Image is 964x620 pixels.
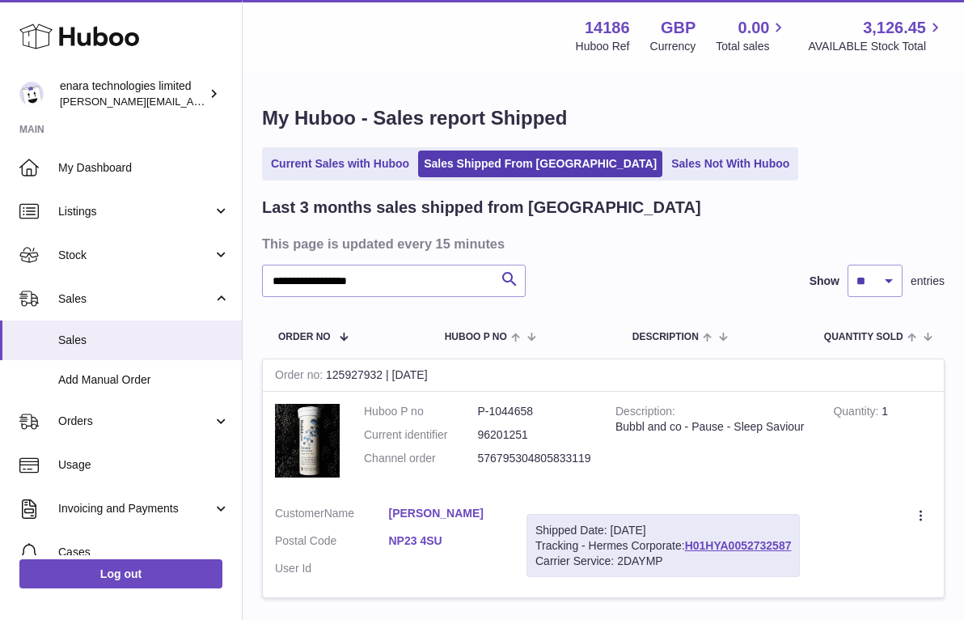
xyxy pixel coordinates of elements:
span: Total sales [716,39,788,54]
span: Cases [58,545,230,560]
strong: Order no [275,368,326,385]
a: NP23 4SU [389,533,503,549]
a: 0.00 Total sales [716,17,788,54]
strong: 14186 [585,17,630,39]
span: Order No [278,332,331,342]
span: Sales [58,291,213,307]
img: 141861747480402.jpg [275,404,340,478]
dt: User Id [275,561,389,576]
span: Customer [275,507,324,520]
div: Shipped Date: [DATE] [535,523,791,538]
span: [PERSON_NAME][EMAIL_ADDRESS][DOMAIN_NAME] [60,95,324,108]
div: Carrier Service: 2DAYMP [535,554,791,569]
a: Current Sales with Huboo [265,151,415,177]
a: Sales Shipped From [GEOGRAPHIC_DATA] [418,151,662,177]
span: Orders [58,414,213,429]
strong: Quantity [833,405,882,422]
span: 3,126.45 [863,17,926,39]
div: Tracking - Hermes Corporate: [526,514,800,578]
a: H01HYA0052732587 [685,539,792,552]
dd: 96201251 [478,427,592,443]
div: 125927932 | [DATE] [263,359,944,392]
dt: Postal Code [275,533,389,553]
span: entries [911,274,945,289]
span: Listings [58,204,213,219]
span: Description [632,332,699,342]
dt: Channel order [364,451,478,466]
span: Invoicing and Payments [58,501,213,516]
a: 3,126.45 AVAILABLE Stock Total [808,17,945,54]
div: Bubbl and co - Pause - Sleep Saviour [615,419,809,435]
span: My Dashboard [58,160,230,176]
span: 0.00 [738,17,770,39]
h3: This page is updated every 15 minutes [262,235,941,253]
a: Log out [19,559,222,588]
a: [PERSON_NAME] [389,506,503,521]
div: Huboo Ref [576,39,630,54]
span: Usage [58,457,230,473]
div: Currency [650,39,696,54]
dt: Huboo P no [364,404,478,419]
label: Show [810,274,839,289]
dt: Name [275,506,389,525]
span: Stock [58,248,213,263]
dd: 576795304805833119 [478,451,592,466]
a: Sales Not With Huboo [666,151,795,177]
span: Add Manual Order [58,372,230,388]
span: Huboo P no [445,332,507,342]
span: Sales [58,333,230,348]
h2: Last 3 months sales shipped from [GEOGRAPHIC_DATA] [262,197,701,219]
div: enara technologies limited [60,79,205,109]
dd: P-1044658 [478,404,592,419]
h1: My Huboo - Sales report Shipped [262,105,945,131]
dt: Current identifier [364,427,478,443]
span: AVAILABLE Stock Total [808,39,945,54]
strong: GBP [661,17,696,39]
img: Dee@enara.co [19,82,44,106]
td: 1 [821,392,944,494]
span: Quantity Sold [824,332,903,342]
strong: Description [615,405,675,422]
